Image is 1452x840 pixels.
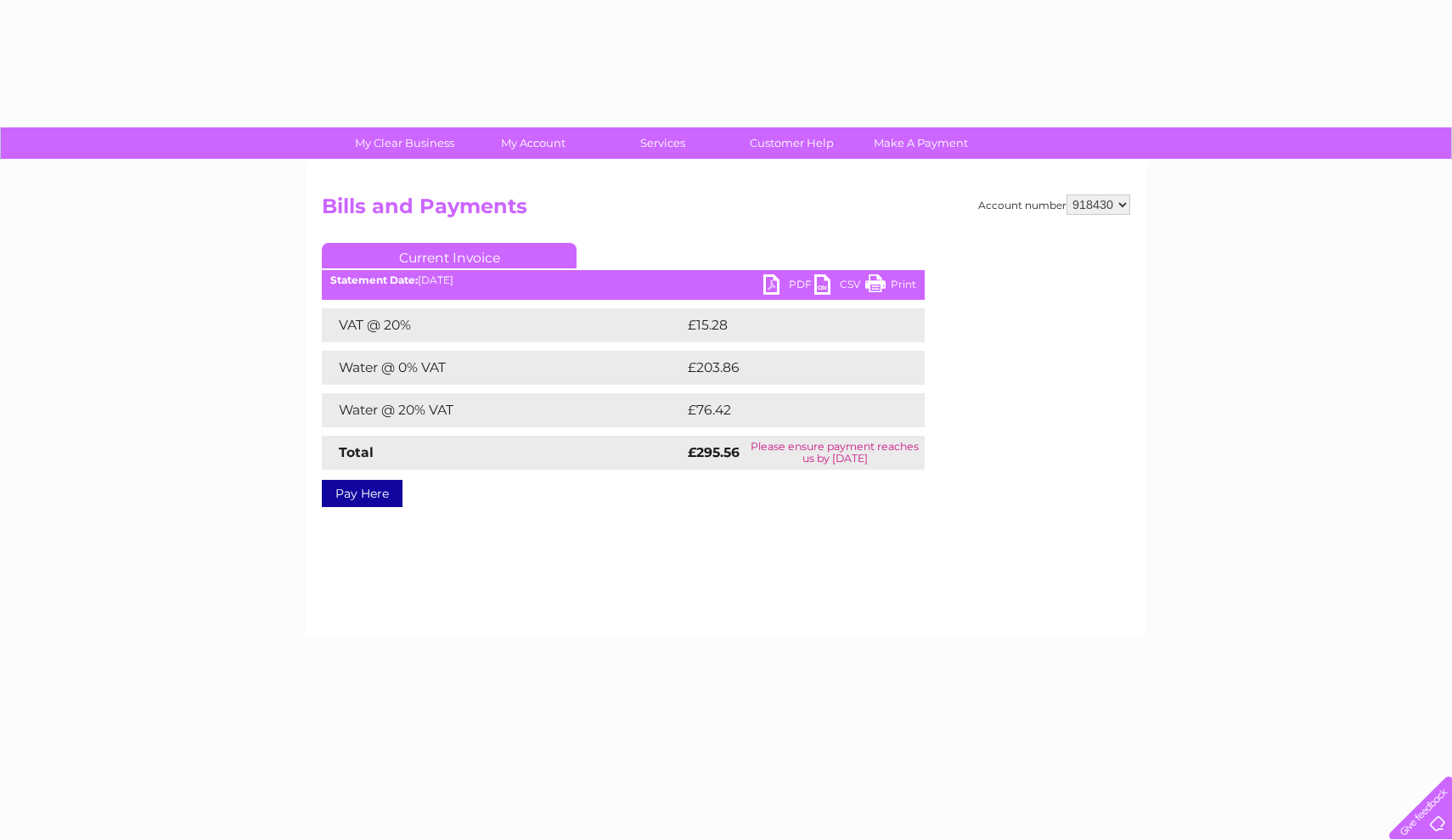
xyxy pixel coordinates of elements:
td: Water @ 20% VAT [322,393,684,427]
td: Water @ 0% VAT [322,351,684,385]
a: My Clear Business [335,127,475,159]
div: Account number [978,194,1130,215]
a: My Account [464,127,604,159]
a: Print [865,274,916,299]
a: Customer Help [722,127,862,159]
a: Pay Here [322,480,402,507]
strong: £295.56 [688,444,740,460]
a: PDF [763,274,814,299]
td: £15.28 [684,308,889,342]
a: Services [593,127,733,159]
b: Statement Date: [330,273,418,286]
strong: Total [339,444,374,460]
td: Please ensure payment reaches us by [DATE] [745,436,925,470]
td: VAT @ 20% [322,308,684,342]
td: £203.86 [684,351,895,385]
a: Make A Payment [851,127,991,159]
h2: Bills and Payments [322,194,1130,227]
a: Current Invoice [322,243,577,268]
a: CSV [814,274,865,299]
td: £76.42 [684,393,891,427]
div: [DATE] [322,274,925,286]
